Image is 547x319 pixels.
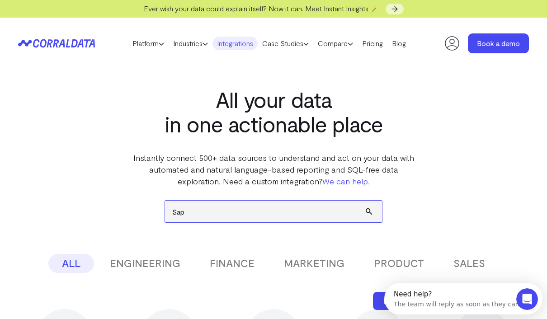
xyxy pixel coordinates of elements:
[516,288,538,310] iframe: Intercom live chat
[96,254,194,273] button: ENGINEERING
[440,254,499,273] button: SALES
[387,37,410,50] a: Blog
[9,8,135,15] div: Need help?
[322,176,370,186] a: We can help.
[128,37,169,50] a: Platform
[360,254,438,273] button: PRODUCT
[196,254,268,273] button: FINANCE
[4,4,162,28] div: Open Intercom Messenger
[373,292,436,310] a: Book a demo
[144,4,379,13] span: Ever wish your data could explain itself? Now it can. Meet Instant Insights 🪄
[212,37,258,50] a: Integrations
[358,37,387,50] a: Pricing
[468,33,529,53] a: Book a demo
[313,37,358,50] a: Compare
[384,283,542,314] iframe: Intercom live chat discovery launcher
[165,201,382,222] input: Search data sources
[258,37,313,50] a: Case Studies
[270,254,358,273] button: MARKETING
[48,254,94,273] button: ALL
[9,15,135,24] div: The team will reply as soon as they can
[131,152,416,187] p: Instantly connect 500+ data sources to understand and act on your data with automated and natural...
[169,37,212,50] a: Industries
[383,296,426,305] span: Book a demo
[131,87,416,136] h1: All your data in one actionable place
